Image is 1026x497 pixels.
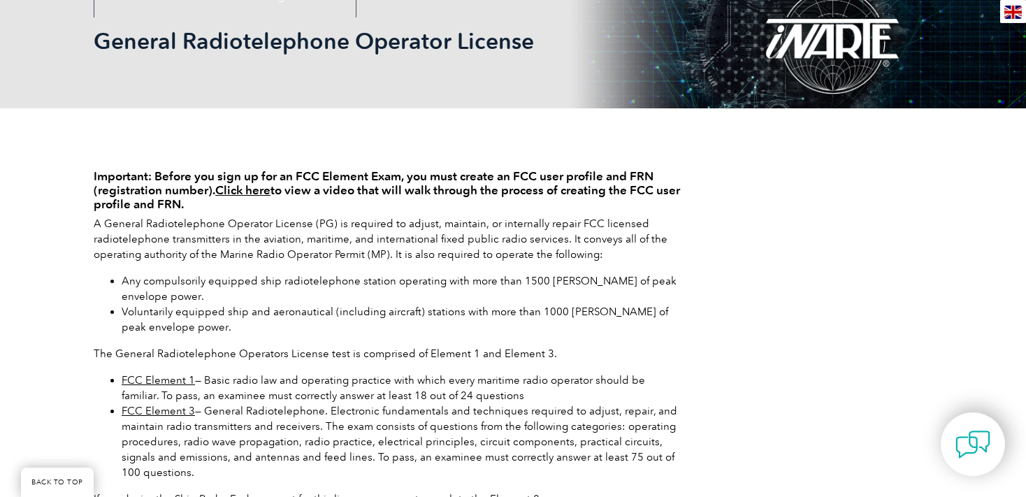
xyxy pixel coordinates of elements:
a: FCC Element 1 [122,374,195,387]
li: Any compulsorily equipped ship radiotelephone station operating with more than 1500 [PERSON_NAME]... [122,273,681,304]
p: The General Radiotelephone Operators License test is comprised of Element 1 and Element 3. [94,346,681,361]
li: Voluntarily equipped ship and aeronautical (including aircraft) stations with more than 1000 [PER... [122,304,681,335]
a: BACK TO TOP [21,468,94,497]
h4: Important: Before you sign up for an FCC Element Exam, you must create an FCC user profile and FR... [94,169,681,211]
p: A General Radiotelephone Operator License (PG) is required to adjust, maintain, or internally rep... [94,216,681,262]
img: en [1004,6,1022,19]
a: FCC Element 3 [122,405,195,417]
img: contact-chat.png [955,427,990,462]
li: — Basic radio law and operating practice with which every maritime radio operator should be famil... [122,373,681,403]
h2: General Radiotelephone Operator License [94,30,681,52]
a: Click here [215,183,270,197]
li: — General Radiotelephone. Electronic fundamentals and techniques required to adjust, repair, and ... [122,403,681,480]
